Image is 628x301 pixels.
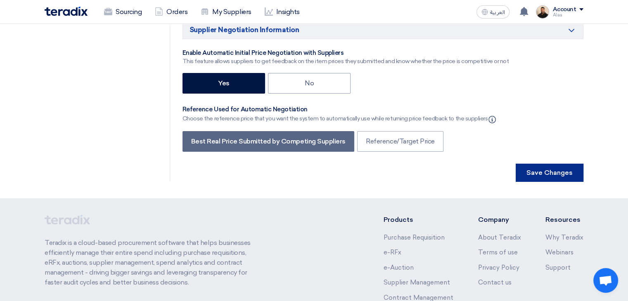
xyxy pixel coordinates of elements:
[478,249,517,256] a: Terms of use
[182,57,509,66] div: This feature allows suppliers to get feedback on the item prices they submitted and know whether ...
[545,215,583,225] li: Resources
[182,106,498,114] div: Reference Used for Automatic Negotiation
[384,215,453,225] li: Products
[182,114,498,124] div: Choose the reference price that you want the system to automatically use while returning price fe...
[182,49,509,57] div: Enable Automatic Initial Price Negotiation with Suppliers
[357,131,443,152] label: Reference/Target Price
[545,264,571,271] a: Support
[268,73,351,94] label: No
[97,3,148,21] a: Sourcing
[552,6,576,13] div: Account
[476,5,510,19] button: العربية
[536,5,549,19] img: MAA_1717931611039.JPG
[148,3,194,21] a: Orders
[182,73,265,94] label: Yes
[478,234,521,241] a: About Teradix
[490,9,505,15] span: العربية
[182,131,354,152] label: Best Real Price Submitted by Competing Suppliers
[194,3,258,21] a: My Suppliers
[182,20,583,39] h5: Supplier Negotiation Information
[552,13,583,17] div: Alaa
[45,238,260,287] p: Teradix is a cloud-based procurement software that helps businesses efficiently manage their enti...
[516,164,583,182] button: Save Changes
[545,249,573,256] a: Webinars
[384,249,401,256] a: e-RFx
[478,279,511,286] a: Contact us
[478,215,521,225] li: Company
[384,279,450,286] a: Supplier Management
[593,268,618,293] a: Open chat
[384,234,445,241] a: Purchase Requisition
[45,7,88,16] img: Teradix logo
[478,264,519,271] a: Privacy Policy
[384,264,414,271] a: e-Auction
[258,3,306,21] a: Insights
[545,234,583,241] a: Why Teradix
